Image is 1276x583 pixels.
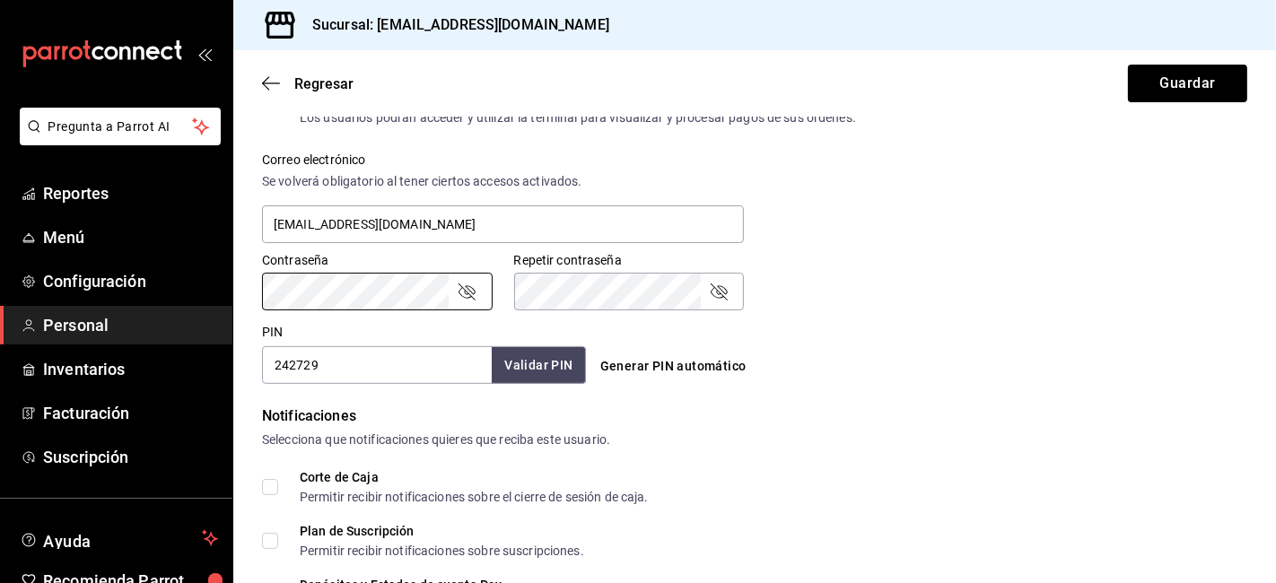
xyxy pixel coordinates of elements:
[593,350,754,383] button: Generar PIN automático
[708,281,730,302] button: passwordField
[300,491,649,503] div: Permitir recibir notificaciones sobre el cierre de sesión de caja.
[262,255,493,267] label: Contraseña
[514,255,745,267] label: Repetir contraseña
[43,181,218,205] span: Reportes
[43,401,218,425] span: Facturación
[262,326,283,339] label: PIN
[43,269,218,293] span: Configuración
[43,225,218,249] span: Menú
[300,471,649,483] div: Corte de Caja
[300,525,584,537] div: Plan de Suscripción
[300,544,584,557] div: Permitir recibir notificaciones sobre suscripciones.
[1128,65,1247,102] button: Guardar
[294,75,354,92] span: Regresar
[43,445,218,469] span: Suscripción
[262,75,354,92] button: Regresar
[298,14,609,36] h3: Sucursal: [EMAIL_ADDRESS][DOMAIN_NAME]
[43,313,218,337] span: Personal
[262,154,744,167] label: Correo electrónico
[456,281,477,302] button: passwordField
[13,130,221,149] a: Pregunta a Parrot AI
[300,111,856,124] div: Los usuarios podrán acceder y utilizar la terminal para visualizar y procesar pagos de sus órdenes.
[262,172,744,191] div: Se volverá obligatorio al tener ciertos accesos activados.
[262,405,1247,427] div: Notificaciones
[43,527,195,549] span: Ayuda
[43,357,218,381] span: Inventarios
[48,117,193,136] span: Pregunta a Parrot AI
[492,347,585,384] button: Validar PIN
[20,108,221,145] button: Pregunta a Parrot AI
[262,431,1247,449] div: Selecciona que notificaciones quieres que reciba este usuario.
[197,47,212,61] button: open_drawer_menu
[262,346,492,384] input: 3 a 6 dígitos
